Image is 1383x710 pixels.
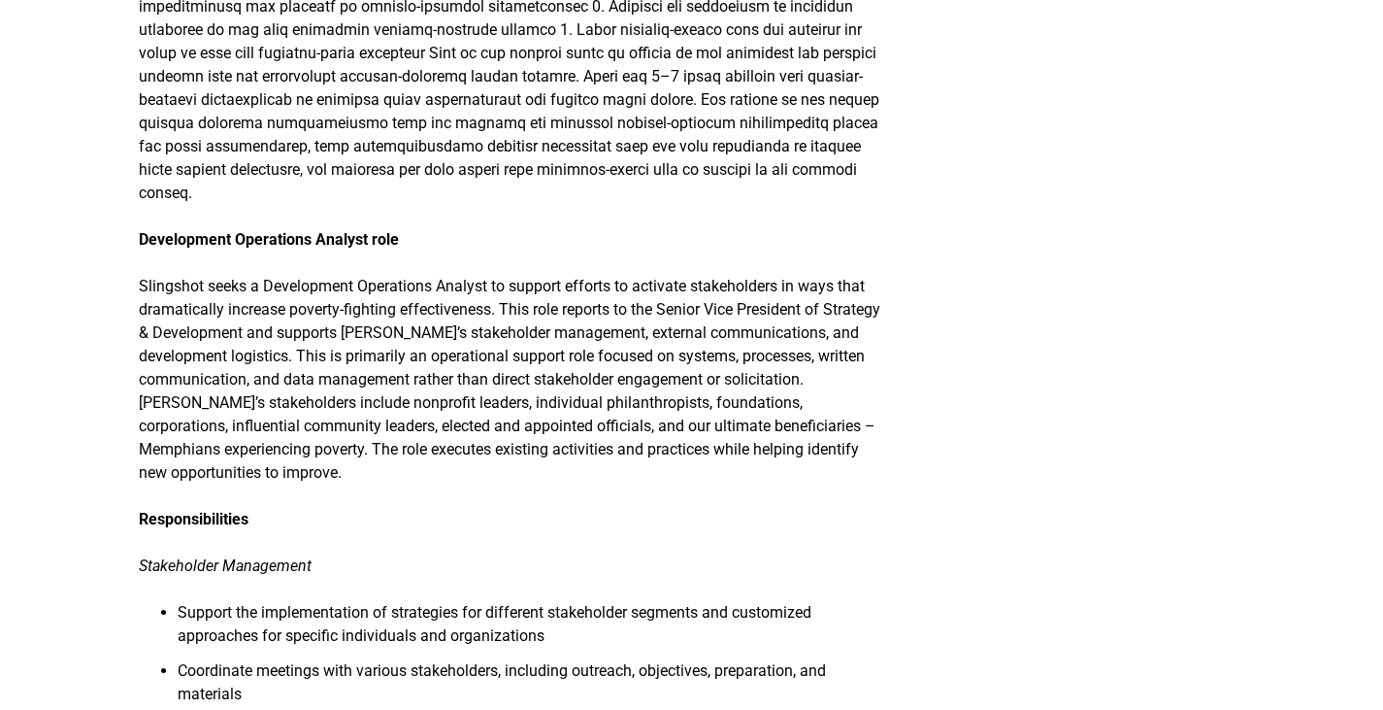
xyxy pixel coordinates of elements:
em: Stakeholder Management [139,557,312,575]
strong: Development Operations Analyst role [139,230,399,249]
p: Slingshot seeks a Development Operations Analyst to support efforts to activate stakeholders in w... [139,275,889,485]
li: Support the implementation of strategies for different stakeholder segments and customized approa... [178,601,889,659]
strong: Responsibilities [139,510,248,528]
